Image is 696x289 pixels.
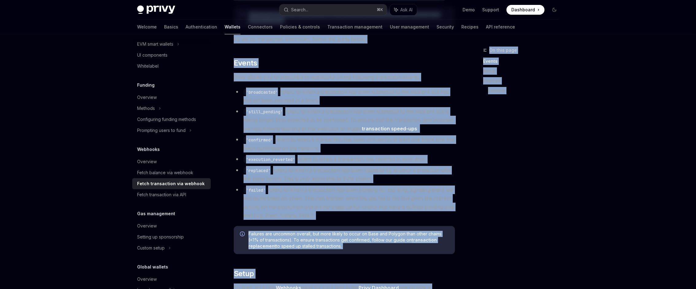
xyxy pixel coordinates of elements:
[137,127,186,134] div: Prompting users to fund
[390,20,429,34] a: User management
[244,187,268,193] code: 'failed'
[244,137,275,143] code: 'confirmed'
[234,35,455,43] span: To set up transaction webhooks, follow the guide below.
[132,156,211,167] a: Overview
[390,4,417,15] button: Ask AI
[137,191,186,198] div: Fetch transaction via API
[248,20,273,34] a: Connectors
[137,40,173,48] div: EVM smart wallets
[137,20,157,34] a: Welcome
[436,20,454,34] a: Security
[137,158,157,165] div: Overview
[137,233,184,241] div: Setting up sponsorship
[137,210,175,217] h5: Gas management
[137,116,196,123] div: Configuring funding methods
[132,61,211,72] a: Whitelabel
[234,269,254,279] span: Setup
[240,231,246,238] svg: Info
[132,167,211,178] a: Fetch balance via webhook
[377,7,383,12] span: ⌘ K
[291,6,308,13] div: Search...
[186,20,217,34] a: Authentication
[137,146,160,153] h5: Webhooks
[488,86,564,96] a: Example
[132,220,211,231] a: Overview
[280,20,320,34] a: Policies & controls
[279,4,387,15] button: Search...⌘K
[137,62,159,70] div: Whitelabel
[511,7,535,13] span: Dashboard
[234,73,455,81] span: Privy allows you to subscribe to webhooks on the following transaction events:
[137,180,205,187] div: Fetch transaction via webhook
[137,105,155,112] div: Methods
[132,50,211,61] a: UI components
[482,7,499,13] a: Support
[463,7,475,13] a: Demo
[234,166,455,183] li: refers to when a transaction has been replaced by another transaction with the same nonce. This i...
[461,20,479,34] a: Recipes
[164,20,178,34] a: Basics
[137,6,175,14] img: dark logo
[248,231,449,249] span: Failures are uncommon overall, but more likely to occur on Base and Polygon than other chains (<1...
[234,186,455,220] li: refers to when a transaction has been pending for too long, signaling that it will not be include...
[549,5,559,15] button: Toggle dark mode
[234,107,455,133] li: refers to when a transaction has been submitted to the network but is taking longer than expected...
[483,66,564,76] a: Setup
[234,135,455,152] li: refers to when a transaction has been included in at least one block that has been confirmed on t...
[400,7,413,13] span: Ask AI
[132,114,211,125] a: Configuring funding methods
[483,76,564,86] a: Payload
[234,58,257,68] span: Events
[132,189,211,200] a: Fetch transaction via API
[132,274,211,285] a: Overview
[225,20,240,34] a: Wallets
[244,156,298,163] code: 'execution_reverted'
[137,94,157,101] div: Overview
[362,126,417,132] a: transaction speed-ups
[137,81,155,89] h5: Funding
[137,276,157,283] div: Overview
[132,178,211,189] a: Fetch transaction via webhook
[132,231,211,242] a: Setting up sponsorship
[234,155,455,163] li: refers to when a transaction has reverted in execution.
[137,222,157,230] div: Overview
[483,56,564,66] a: Events
[244,89,280,96] code: 'broadcasted'
[244,167,273,174] code: 'replaced'
[234,88,455,105] li: refers to when a transaction has been submitted to the network but has not yet been included in a...
[327,20,383,34] a: Transaction management
[137,244,165,252] div: Custom setup
[489,47,517,54] span: On this page
[486,20,515,34] a: API reference
[132,92,211,103] a: Overview
[137,169,193,176] div: Fetch balance via webhook
[137,51,167,59] div: UI components
[506,5,544,15] a: Dashboard
[244,108,285,115] code: 'still_pending'
[137,263,168,271] h5: Global wallets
